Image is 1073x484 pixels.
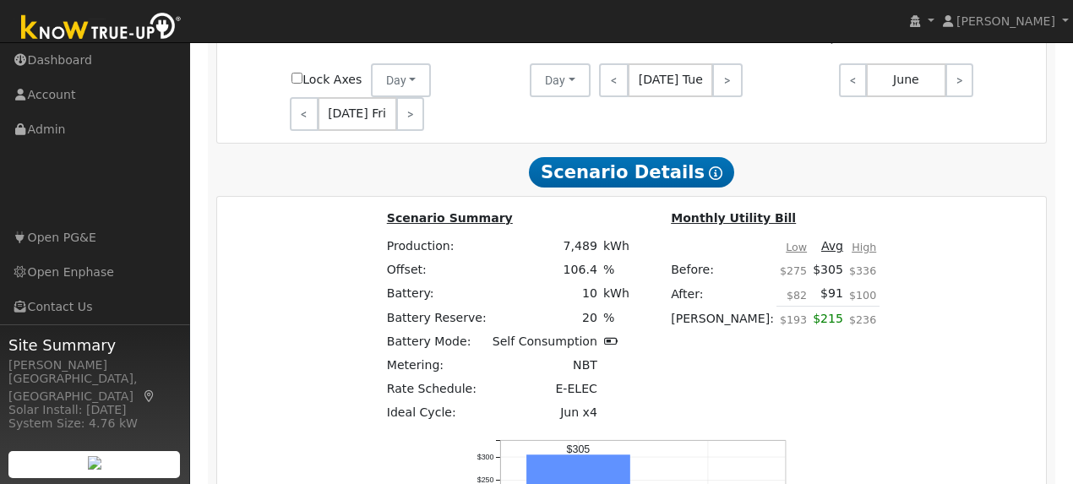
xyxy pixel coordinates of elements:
div: [GEOGRAPHIC_DATA], [GEOGRAPHIC_DATA] [8,370,181,405]
td: % [600,306,632,329]
u: Avg [821,239,843,253]
img: Know True-Up [13,9,190,47]
div: Solar Install: [DATE] [8,401,181,419]
td: Production: [384,235,489,258]
td: NBT [489,353,600,377]
a: < [839,63,867,97]
td: Before: [668,258,777,282]
a: > [396,97,424,131]
td: Metering: [384,353,489,377]
u: Low [786,241,807,253]
span: Site Summary [8,334,181,356]
a: < [290,97,318,131]
td: Rate Schedule: [384,378,489,401]
label: Lock Axes [291,71,362,89]
button: Day [530,63,591,97]
a: > [712,63,742,97]
text: $300 [477,453,493,461]
u: Scenario Summary [387,211,513,225]
div: [PERSON_NAME] [8,356,181,374]
td: 7,489 [489,235,600,258]
td: 106.4 [489,258,600,282]
td: $336 [847,258,880,282]
td: $193 [776,307,809,340]
span: June [866,63,946,97]
img: retrieve [88,456,101,470]
td: $82 [776,282,809,307]
span: Scenario Details [529,157,733,188]
td: Offset: [384,258,489,282]
td: Self Consumption [489,329,600,353]
td: $215 [810,307,847,340]
td: kWh [600,282,632,306]
div: System Size: 4.76 kW [8,415,181,432]
a: > [945,63,973,97]
td: $305 [810,258,847,282]
td: After: [668,282,777,307]
td: kWh [600,235,632,258]
td: 10 [489,282,600,306]
i: Show Help [709,166,722,180]
td: $100 [847,282,880,307]
text: $250 [477,476,493,484]
td: [PERSON_NAME]: [668,307,777,340]
input: Lock Axes [291,73,302,84]
span: [PERSON_NAME] [956,14,1055,28]
a: Map [142,389,157,403]
button: Day [371,63,432,97]
td: Ideal Cycle: [384,401,489,425]
td: % [600,258,632,282]
span: [DATE] Fri [318,97,397,131]
td: Battery Reserve: [384,306,489,329]
u: Monthly Utility Bill [671,211,796,225]
span: Jun x4 [560,405,597,419]
td: Battery Mode: [384,329,489,353]
span: [DATE] Tue [628,63,713,97]
td: 20 [489,306,600,329]
td: Battery: [384,282,489,306]
u: High [852,241,876,253]
td: $91 [810,282,847,307]
td: $275 [776,258,809,282]
td: E-ELEC [489,378,600,401]
text: $305 [566,443,590,454]
td: $236 [847,307,880,340]
a: < [599,63,629,97]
